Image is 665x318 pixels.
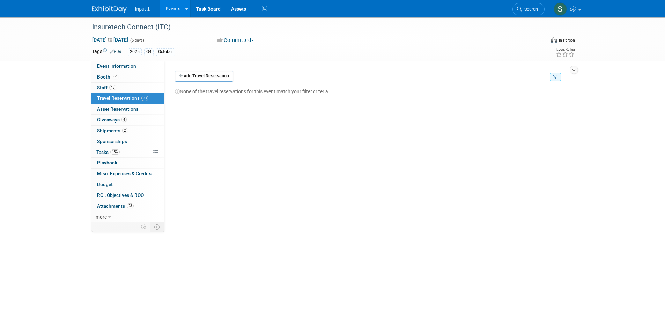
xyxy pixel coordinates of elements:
a: Booth [91,72,164,82]
div: Event Rating [556,48,575,51]
a: Tasks15% [91,147,164,158]
span: (5 days) [130,38,144,43]
span: 4 [121,117,127,122]
span: Sponsorships [97,139,127,144]
a: Budget [91,179,164,190]
i: Booth reservation complete [113,75,117,79]
a: Misc. Expenses & Credits [91,169,164,179]
img: Format-Inperson.png [551,37,557,43]
a: Asset Reservations [91,104,164,114]
td: Toggle Event Tabs [150,222,164,231]
div: 2025 [128,48,142,56]
a: Edit [110,49,121,54]
div: Insuretech Connect (ITC) [90,21,534,34]
span: Tasks [96,149,120,155]
a: Staff13 [91,83,164,93]
a: Add Travel Reservation [175,71,233,82]
div: October [156,48,175,56]
a: Search [512,3,545,15]
span: 2 [122,128,127,133]
span: Input 1 [135,6,150,12]
a: Playbook [91,158,164,168]
span: Attachments [97,203,134,209]
span: 15% [110,149,120,155]
span: 13 [109,85,116,90]
span: Event Information [97,63,136,69]
span: 23 [141,96,148,101]
span: Misc. Expenses & Credits [97,171,152,176]
a: Attachments23 [91,201,164,212]
span: Shipments [97,128,127,133]
span: [DATE] [DATE] [92,37,128,43]
div: Q4 [144,48,154,56]
div: In-Person [559,38,575,43]
span: more [96,214,107,220]
div: Event Format [503,36,575,47]
img: Susan Stout [554,2,567,16]
button: Committed [215,37,257,44]
span: ROI, Objectives & ROO [97,192,144,198]
span: Budget [97,182,113,187]
a: Shipments2 [91,126,164,136]
i: Filter by Traveler [553,75,558,80]
a: ROI, Objectives & ROO [91,190,164,201]
img: ExhibitDay [92,6,127,13]
span: Asset Reservations [97,106,139,112]
span: Giveaways [97,117,127,123]
a: Travel Reservations23 [91,93,164,104]
a: Event Information [91,61,164,72]
a: Giveaways4 [91,115,164,125]
a: Sponsorships [91,136,164,147]
span: to [107,37,113,43]
span: Staff [97,85,116,90]
span: Search [522,7,538,12]
span: Travel Reservations [97,95,148,101]
a: more [91,212,164,222]
td: Personalize Event Tab Strip [138,222,150,231]
span: Playbook [97,160,117,165]
div: None of the travel reservations for this event match your filter criteria. [175,86,568,95]
span: Booth [97,74,118,80]
span: 23 [127,203,134,208]
td: Tags [92,48,121,56]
